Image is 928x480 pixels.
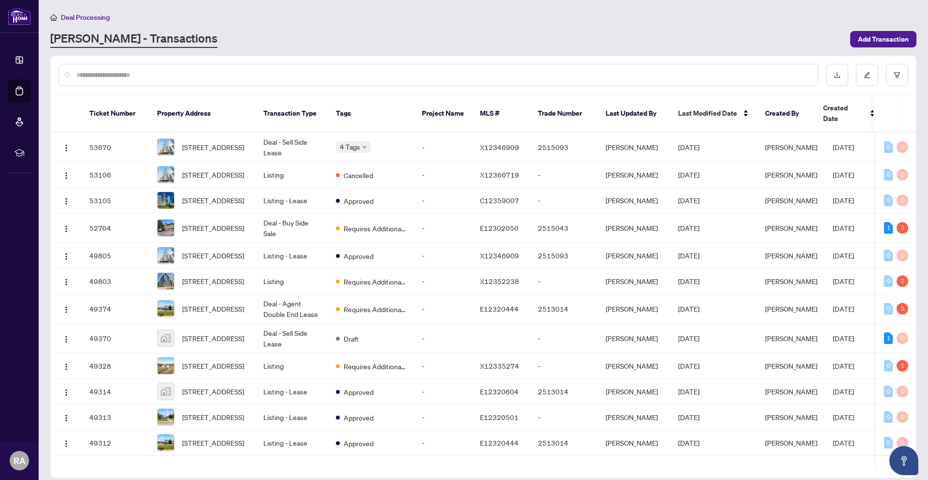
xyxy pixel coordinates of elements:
span: [PERSON_NAME] [765,277,817,285]
button: download [826,64,848,86]
button: Logo [58,301,74,316]
div: 2 [897,275,908,287]
img: logo [8,7,31,25]
img: Logo [62,144,70,152]
span: [DATE] [833,143,854,151]
button: Logo [58,409,74,425]
th: Transaction Type [256,95,328,133]
td: - [414,430,472,456]
td: - [414,294,472,324]
button: Logo [58,220,74,236]
div: 0 [884,411,893,423]
td: 2513014 [530,430,598,456]
td: Listing - Lease [256,405,328,430]
span: Last Modified Date [678,108,737,119]
div: 0 [884,169,893,180]
button: Logo [58,193,74,208]
img: thumbnail-img [158,220,174,236]
span: X12352238 [480,277,519,285]
td: - [530,188,598,213]
button: Logo [58,435,74,450]
div: 0 [897,250,908,261]
td: Listing - Lease [256,430,328,456]
td: 49312 [82,430,149,456]
td: 49314 [82,379,149,405]
td: Listing [256,353,328,379]
span: Requires Additional Docs [344,276,406,287]
span: E12320604 [480,387,519,396]
span: [DATE] [833,413,854,421]
span: [STREET_ADDRESS] [182,276,244,286]
div: 0 [897,411,908,423]
td: 2513014 [530,379,598,405]
div: 1 [897,360,908,372]
a: [PERSON_NAME] - Transactions [50,30,217,48]
span: X12366719 [480,170,519,179]
img: Logo [62,253,70,260]
td: 2515093 [530,243,598,269]
span: download [834,72,841,78]
span: E12320444 [480,438,519,447]
td: - [414,353,472,379]
span: [STREET_ADDRESS] [182,386,244,397]
td: Deal - Buy Side Sale [256,213,328,243]
div: 0 [884,437,893,449]
span: [PERSON_NAME] [765,361,817,370]
th: Ticket Number [82,95,149,133]
span: [DATE] [678,224,699,232]
span: 4 Tags [340,141,360,152]
span: [DATE] [678,387,699,396]
button: Logo [58,273,74,289]
span: X12346909 [480,143,519,151]
span: Created Date [823,103,864,124]
img: thumbnail-img [158,166,174,183]
span: [DATE] [678,277,699,285]
span: Draft [344,333,359,344]
span: [STREET_ADDRESS] [182,303,244,314]
span: Approved [344,251,374,261]
span: [DATE] [833,196,854,205]
td: 49803 [82,269,149,294]
span: [DATE] [833,277,854,285]
span: X12346909 [480,251,519,260]
span: [STREET_ADDRESS] [182,195,244,206]
td: - [530,162,598,188]
span: [DATE] [678,334,699,343]
td: Listing - Lease [256,379,328,405]
span: [DATE] [678,170,699,179]
span: E12302050 [480,224,519,232]
img: thumbnail-img [158,435,174,451]
div: 0 [897,332,908,344]
img: thumbnail-img [158,300,174,317]
span: [DATE] [678,251,699,260]
span: Add Transaction [858,31,909,47]
span: home [50,14,57,21]
span: [STREET_ADDRESS] [182,333,244,344]
img: Logo [62,440,70,448]
span: [DATE] [833,224,854,232]
div: 3 [897,303,908,315]
th: Last Updated By [598,95,670,133]
span: E12320501 [480,413,519,421]
td: Deal - Agent Double End Lease [256,294,328,324]
span: Requires Additional Docs [344,361,406,372]
td: Listing - Lease [256,188,328,213]
span: [PERSON_NAME] [765,413,817,421]
td: [PERSON_NAME] [598,430,670,456]
button: Open asap [889,446,918,475]
span: [DATE] [833,334,854,343]
img: Logo [62,197,70,205]
img: thumbnail-img [158,192,174,209]
span: [STREET_ADDRESS] [182,223,244,233]
td: Listing [256,162,328,188]
td: - [414,133,472,162]
td: 52704 [82,213,149,243]
div: 0 [897,386,908,397]
span: [PERSON_NAME] [765,143,817,151]
th: Created Date [815,95,883,133]
span: [PERSON_NAME] [765,196,817,205]
td: - [414,405,472,430]
td: [PERSON_NAME] [598,405,670,430]
span: [PERSON_NAME] [765,170,817,179]
td: - [530,324,598,353]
